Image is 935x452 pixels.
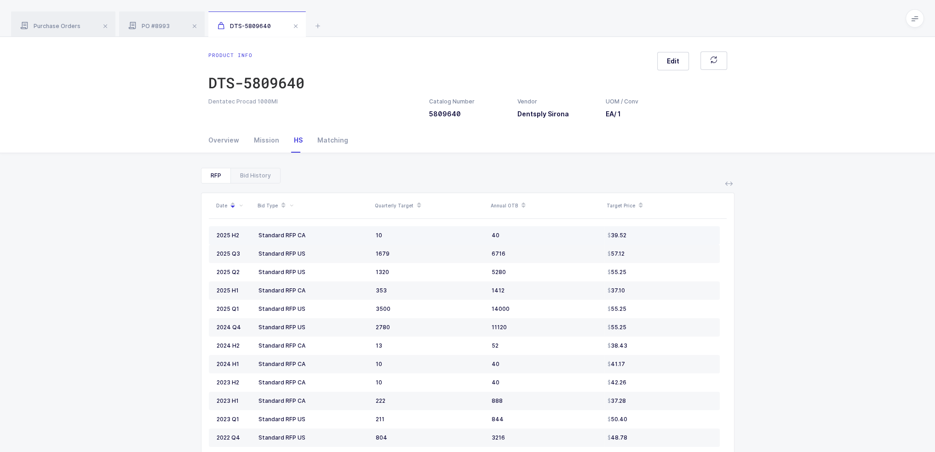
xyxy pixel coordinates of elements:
span: 48.78 [608,434,627,441]
div: Standard RFP US [258,434,368,441]
div: Mission [247,128,287,153]
div: 11120 [492,324,600,331]
div: 1679 [376,250,484,257]
div: Quarterly Target [375,198,485,213]
div: 6716 [492,250,600,257]
div: HS [287,128,310,153]
span: PO #8993 [128,23,170,29]
div: 3500 [376,305,484,313]
span: 2024 H1 [217,360,239,367]
span: Purchase Orders [20,23,80,29]
div: Bid History [230,168,280,183]
div: Standard RFP US [258,416,368,423]
div: Overview [208,128,247,153]
div: Standard RFP CA [258,379,368,386]
span: 42.26 [608,379,626,386]
span: 2024 H2 [217,342,240,349]
h3: Dentsply Sirona [517,109,595,119]
div: Standard RFP US [258,324,368,331]
div: 13 [376,342,484,349]
div: RFP [201,168,230,183]
div: 804 [376,434,484,441]
span: 57.12 [608,250,625,257]
div: 1412 [492,287,600,294]
span: 41.17 [608,360,625,368]
div: Standard RFP CA [258,360,368,368]
span: 55.25 [608,305,626,313]
span: 37.10 [608,287,625,294]
div: Product info [208,51,304,59]
div: Standard RFP US [258,250,368,257]
div: 222 [376,397,484,405]
span: 2023 H1 [217,397,239,404]
div: Standard RFP US [258,269,368,276]
span: 39.52 [608,232,626,239]
span: 50.40 [608,416,627,423]
span: 2025 H2 [217,232,239,239]
button: Edit [657,52,689,70]
span: 2022 Q4 [217,434,240,441]
div: Standard RFP US [258,305,368,313]
span: 2025 Q3 [217,250,240,257]
div: Annual OTB [491,198,601,213]
div: Bid Type [258,198,369,213]
div: 10 [376,379,484,386]
div: 3216 [492,434,600,441]
span: 38.43 [608,342,627,349]
div: Standard RFP CA [258,397,368,405]
div: 40 [492,232,600,239]
div: 14000 [492,305,600,313]
span: 2023 Q1 [217,416,239,423]
div: Standard RFP CA [258,342,368,349]
div: 353 [376,287,484,294]
div: Matching [310,128,348,153]
div: Dentatec Procad 1000Ml [208,97,418,106]
div: Standard RFP CA [258,232,368,239]
div: Date [216,198,252,213]
div: 1320 [376,269,484,276]
span: Edit [667,57,679,66]
div: 10 [376,360,484,368]
div: 211 [376,416,484,423]
div: UOM / Conv [606,97,639,106]
span: 2025 H1 [217,287,239,294]
h3: EA [606,109,639,119]
span: 2023 H2 [217,379,239,386]
span: 2025 Q1 [217,305,239,312]
div: 888 [492,397,600,405]
span: DTS-5809640 [218,23,271,29]
span: 37.28 [608,397,626,405]
div: 5280 [492,269,600,276]
div: 2780 [376,324,484,331]
span: / 1 [614,110,621,118]
span: 55.25 [608,324,626,331]
div: Target Price [607,198,717,213]
div: 40 [492,379,600,386]
span: 2024 Q4 [217,324,241,331]
div: Standard RFP CA [258,287,368,294]
div: 52 [492,342,600,349]
div: 10 [376,232,484,239]
div: 844 [492,416,600,423]
span: 2025 Q2 [217,269,240,275]
span: 55.25 [608,269,626,276]
div: 40 [492,360,600,368]
div: Vendor [517,97,595,106]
